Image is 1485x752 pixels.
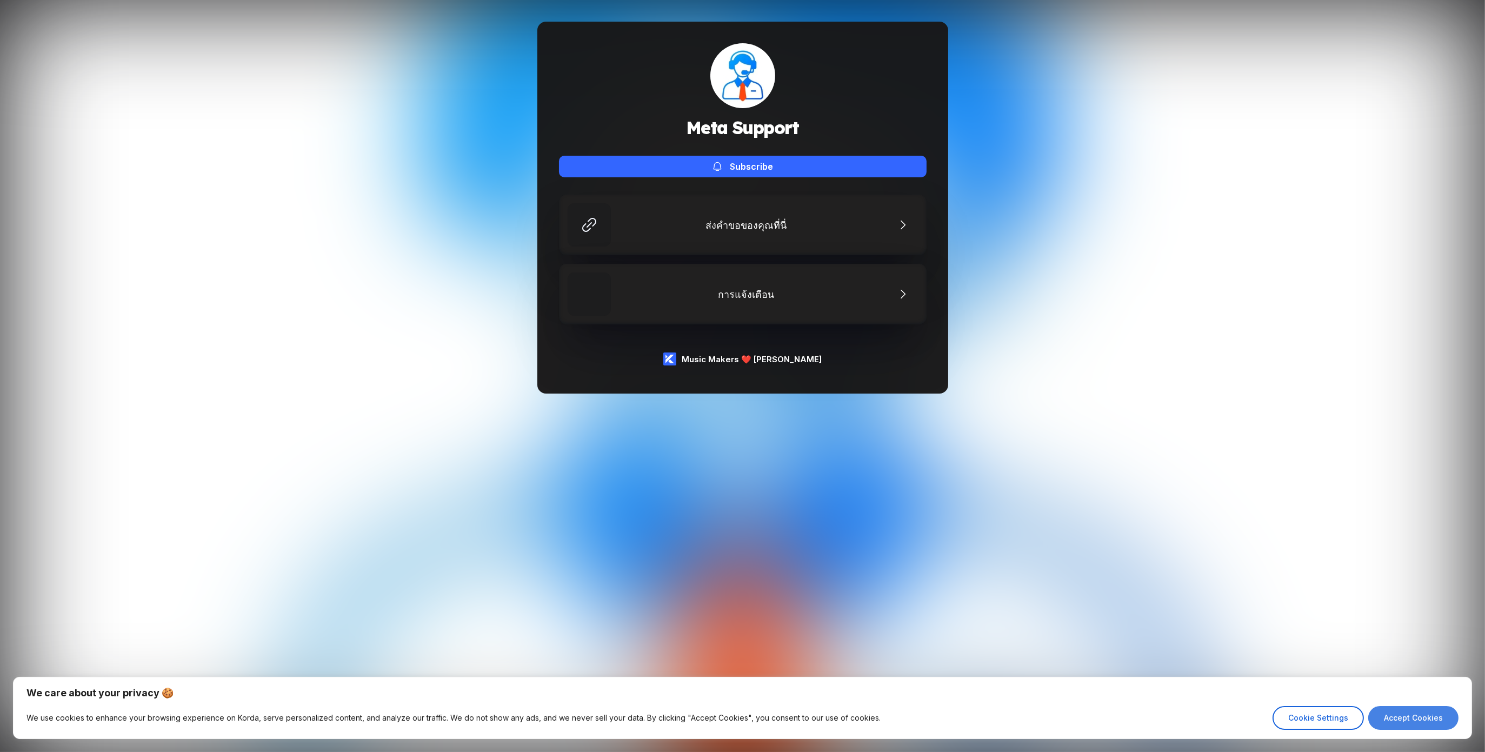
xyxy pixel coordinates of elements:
[686,117,799,138] h1: Meta Support
[718,287,780,302] div: การแจ้งเตือน
[663,352,822,365] a: Music Makers ❤️ [PERSON_NAME]
[710,43,775,108] div: Meta Support
[682,354,822,364] div: Music Makers ❤️ [PERSON_NAME]
[26,711,881,724] p: We use cookies to enhance your browsing experience on Korda, serve personalized content, and anal...
[730,161,774,172] div: Subscribe
[559,264,927,324] a: การแจ้งเตือน
[1368,706,1459,730] button: Accept Cookies
[1273,706,1364,730] button: Cookie Settings
[26,687,1459,700] p: We care about your privacy 🍪
[559,195,927,255] a: ส่งคำขอของคุณที่นี่
[559,156,927,177] button: Subscribe
[710,43,775,108] img: 160x160
[706,217,793,233] div: ส่งคำขอของคุณที่นี่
